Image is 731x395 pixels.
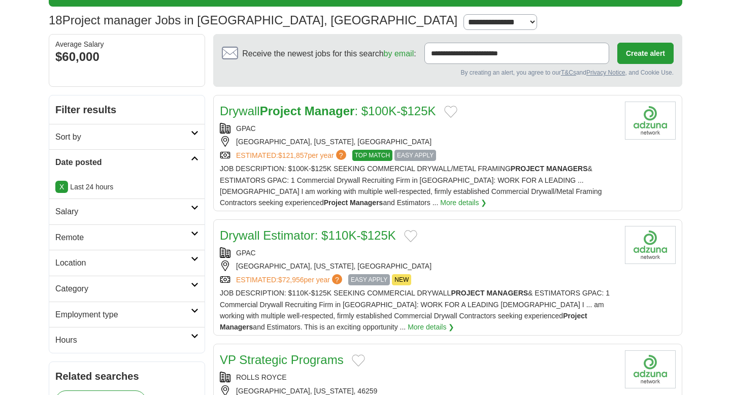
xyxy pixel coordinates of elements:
strong: Managers [350,199,383,207]
h2: Filter results [49,95,205,124]
h2: Location [55,256,191,270]
div: ROLLS ROYCE [220,372,617,383]
strong: PROJECT [451,289,484,297]
a: More details ❯ [408,321,454,333]
div: By creating an alert, you agree to our and , and Cookie Use. [222,68,674,78]
span: NEW [392,274,411,285]
a: ESTIMATED:$121,857per year? [236,150,348,161]
a: Location [49,250,205,276]
a: Sort by [49,124,205,150]
h2: Employment type [55,308,191,321]
span: JOB DESCRIPTION: $100K-$125K SEEKING COMMERCIAL DRYWALL/METAL FRAMING & ESTIMATORS GPAC: 1 Commer... [220,164,602,207]
img: Company logo [625,102,676,140]
h1: Project manager Jobs in [GEOGRAPHIC_DATA], [GEOGRAPHIC_DATA] [49,13,457,27]
button: Create alert [617,43,674,64]
div: [GEOGRAPHIC_DATA], [US_STATE], [GEOGRAPHIC_DATA] [220,136,617,147]
button: Add to favorite jobs [444,106,457,118]
a: VP Strategic Programs [220,353,344,367]
span: EASY APPLY [394,150,436,161]
strong: Project [260,104,301,118]
h2: Sort by [55,130,191,144]
span: 18 [49,11,62,30]
a: Date posted [49,149,205,175]
img: Company logo [625,350,676,388]
strong: MANAGERS [486,289,528,297]
a: Category [49,276,205,302]
div: GPAC [220,247,617,258]
p: Last 24 hours [55,181,198,192]
strong: Managers [220,323,253,331]
h2: Remote [55,231,191,244]
a: T&Cs [561,69,576,76]
strong: MANAGERS [546,164,588,173]
a: by email [384,49,414,58]
a: Employment type [49,302,205,327]
a: Remote [49,224,205,250]
a: DrywallProject Manager: $100K-$125K [220,104,436,118]
a: More details ❯ [440,197,487,208]
h2: Salary [55,205,191,218]
span: ? [336,150,346,160]
strong: Project [563,312,587,320]
button: Add to favorite jobs [352,354,365,367]
div: [GEOGRAPHIC_DATA], [US_STATE], [GEOGRAPHIC_DATA] [220,260,617,272]
a: Salary [49,199,205,224]
h2: Date posted [55,156,191,169]
span: Receive the newest jobs for this search : [242,47,416,60]
h2: Category [55,282,191,295]
div: $60,000 [55,48,198,66]
span: JOB DESCRIPTION: $110K-$125K SEEKING COMMERCIAL DRYWALL & ESTIMATORS GPAC: 1 Commercial Drywall R... [220,289,610,331]
button: Add to favorite jobs [404,230,417,242]
span: $72,956 [278,276,304,284]
h2: Related searches [55,368,198,384]
div: Average Salary [55,41,198,48]
strong: Project [324,199,348,207]
a: Hours [49,327,205,353]
a: ESTIMATED:$72,956per year? [236,274,344,285]
span: TOP MATCH [352,150,392,161]
span: EASY APPLY [348,274,390,285]
strong: PROJECT [511,164,544,173]
strong: Manager [305,104,355,118]
img: Company logo [625,226,676,264]
a: Privacy Notice [586,69,625,76]
span: $121,857 [278,151,308,159]
a: X [55,181,68,193]
a: Drywall Estimator: $110K-$125K [220,228,396,242]
div: GPAC [220,123,617,134]
span: ? [332,274,342,284]
h2: Hours [55,334,191,347]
